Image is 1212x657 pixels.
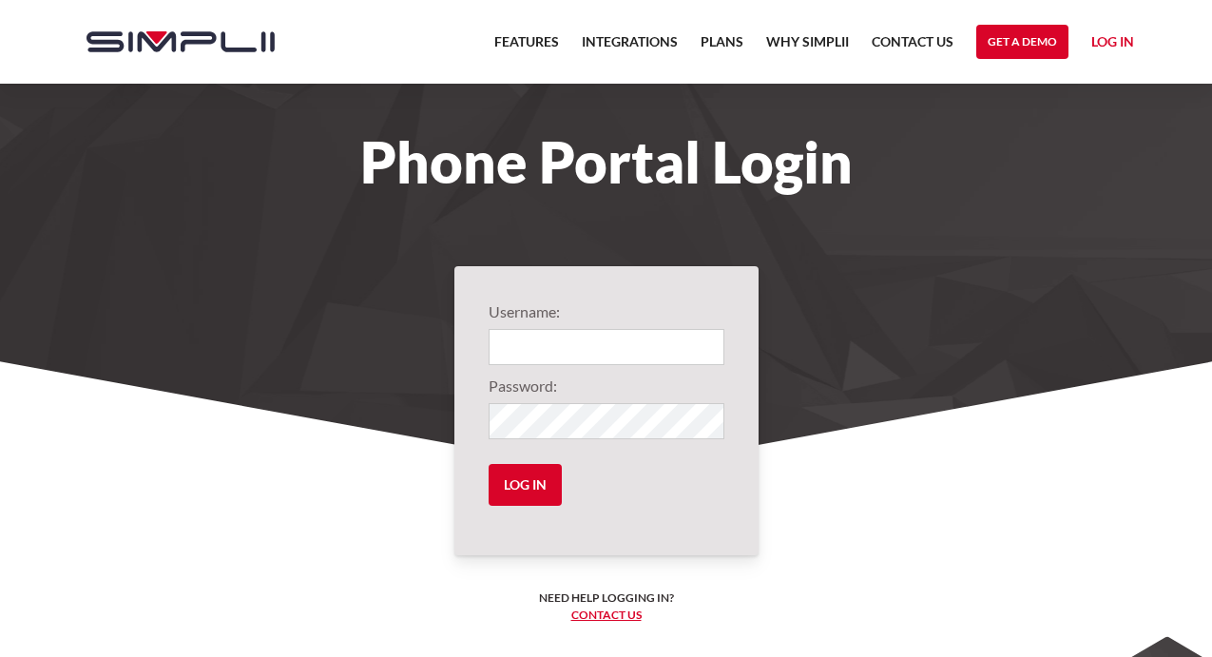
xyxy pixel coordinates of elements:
input: Log in [489,464,562,506]
a: Features [494,30,559,65]
a: Why Simplii [766,30,849,65]
a: Contact us [571,608,642,622]
a: Integrations [582,30,678,65]
img: Simplii [87,31,275,52]
a: Log in [1091,30,1134,59]
h6: Need help logging in? ‍ [539,589,674,624]
a: Contact US [872,30,953,65]
a: Plans [701,30,743,65]
label: Password: [489,375,724,397]
a: Get a Demo [976,25,1068,59]
label: Username: [489,300,724,323]
form: Login [489,300,724,521]
h1: Phone Portal Login [67,141,1145,183]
